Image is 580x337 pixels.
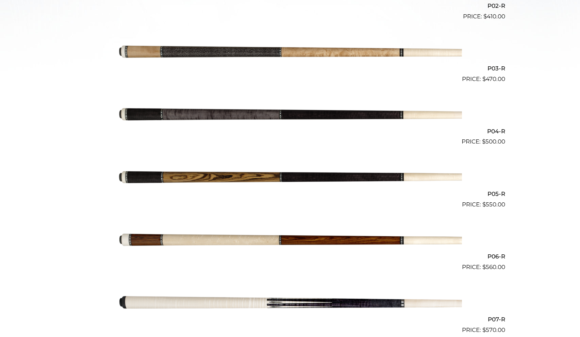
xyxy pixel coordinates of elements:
bdi: 500.00 [482,138,505,145]
img: P03-R [118,24,462,81]
a: P07-R $570.00 [75,274,505,334]
bdi: 570.00 [482,326,505,333]
h2: P05-R [75,187,505,200]
img: P06-R [118,212,462,269]
bdi: 410.00 [483,13,505,20]
a: P05-R $550.00 [75,149,505,209]
img: P04-R [118,86,462,144]
img: P07-R [118,274,462,332]
span: $ [482,75,486,82]
a: P03-R $470.00 [75,24,505,84]
span: $ [482,264,486,270]
img: P05-R [118,149,462,206]
bdi: 470.00 [482,75,505,82]
bdi: 560.00 [482,264,505,270]
span: $ [482,138,485,145]
h2: P06-R [75,250,505,263]
span: $ [483,13,487,20]
h2: P04-R [75,125,505,137]
bdi: 550.00 [482,201,505,208]
h2: P07-R [75,313,505,325]
a: P06-R $560.00 [75,212,505,272]
span: $ [482,326,486,333]
h2: P03-R [75,62,505,75]
span: $ [482,201,486,208]
a: P04-R $500.00 [75,86,505,146]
